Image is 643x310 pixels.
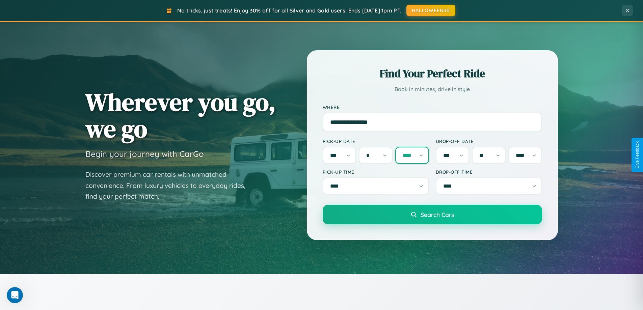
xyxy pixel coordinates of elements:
[85,149,204,159] h3: Begin your journey with CarGo
[436,138,542,144] label: Drop-off Date
[85,89,276,142] h1: Wherever you go, we go
[323,84,542,94] p: Book in minutes, drive in style
[436,169,542,175] label: Drop-off Time
[323,104,542,110] label: Where
[406,5,455,16] button: HALLOWEEN30
[177,7,401,14] span: No tricks, just treats! Enjoy 30% off for all Silver and Gold users! Ends [DATE] 1pm PT.
[7,287,23,303] iframe: Intercom live chat
[635,141,640,169] div: Give Feedback
[421,211,454,218] span: Search Cars
[323,66,542,81] h2: Find Your Perfect Ride
[85,169,254,202] p: Discover premium car rentals with unmatched convenience. From luxury vehicles to everyday rides, ...
[323,205,542,224] button: Search Cars
[323,138,429,144] label: Pick-up Date
[323,169,429,175] label: Pick-up Time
